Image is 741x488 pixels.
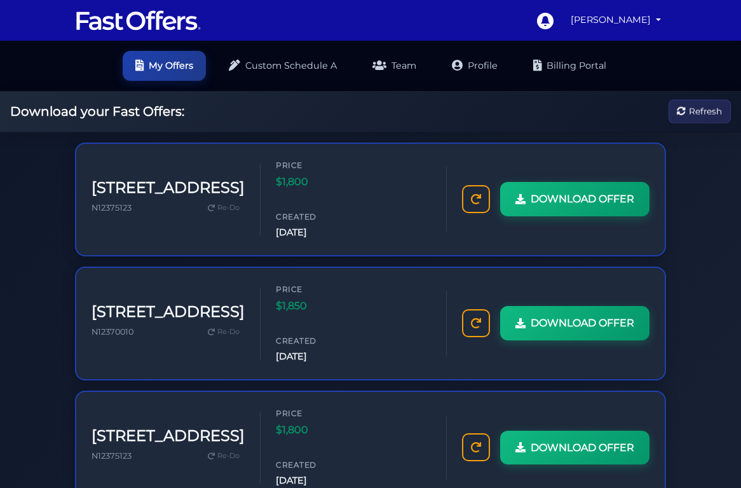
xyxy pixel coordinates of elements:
[439,51,510,81] a: Profile
[531,191,634,207] span: DOWNLOAD OFFER
[276,407,352,419] span: Price
[203,448,245,464] a: Re-Do
[500,182,649,216] a: DOWNLOAD OFFER
[92,303,245,321] h3: [STREET_ADDRESS]
[500,306,649,340] a: DOWNLOAD OFFER
[276,473,352,488] span: [DATE]
[276,174,352,190] span: $1,800
[276,335,352,347] span: Created
[92,327,133,337] span: N12370010
[669,100,731,123] button: Refresh
[276,422,352,438] span: $1,800
[216,51,350,81] a: Custom Schedule A
[92,203,132,213] span: N12375123
[531,315,634,331] span: DOWNLOAD OFFER
[276,349,352,364] span: [DATE]
[531,440,634,456] span: DOWNLOAD OFFER
[360,51,429,81] a: Team
[276,211,352,223] span: Created
[123,51,206,81] a: My Offers
[276,283,352,295] span: Price
[276,298,352,314] span: $1,850
[217,450,240,462] span: Re-Do
[566,8,666,32] a: [PERSON_NAME]
[520,51,619,81] a: Billing Portal
[500,431,649,465] a: DOWNLOAD OFFER
[203,200,245,216] a: Re-Do
[689,104,722,118] span: Refresh
[276,159,352,171] span: Price
[276,459,352,471] span: Created
[92,451,132,461] span: N12375123
[276,225,352,240] span: [DATE]
[10,104,184,119] h2: Download your Fast Offers:
[217,326,240,338] span: Re-Do
[92,179,245,197] h3: [STREET_ADDRESS]
[92,427,245,445] h3: [STREET_ADDRESS]
[217,202,240,214] span: Re-Do
[203,324,245,340] a: Re-Do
